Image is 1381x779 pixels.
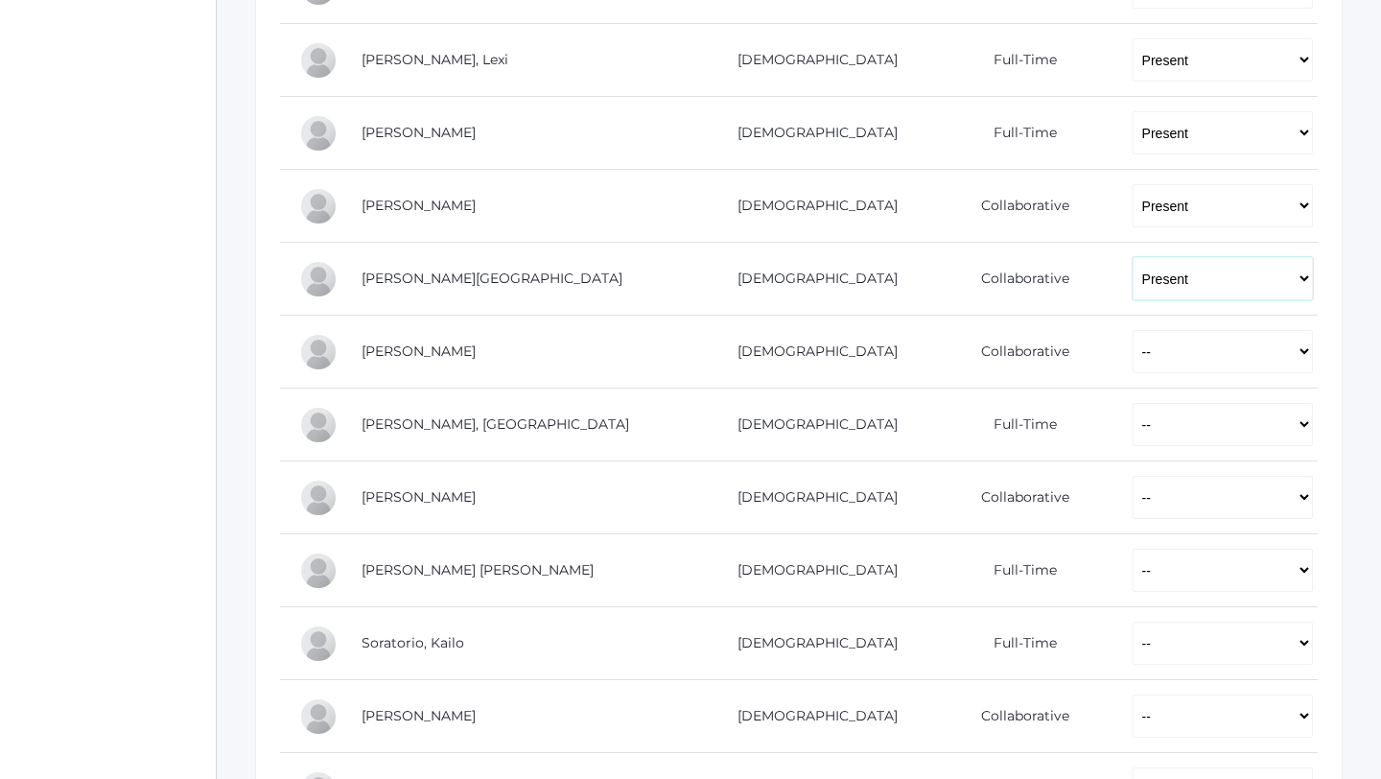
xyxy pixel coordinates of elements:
td: [DEMOGRAPHIC_DATA] [698,680,923,753]
a: [PERSON_NAME] [362,342,476,360]
td: [DEMOGRAPHIC_DATA] [698,170,923,243]
td: [DEMOGRAPHIC_DATA] [698,97,923,170]
div: Colton Maurer [299,187,338,225]
a: [PERSON_NAME] [362,124,476,141]
a: [PERSON_NAME], [GEOGRAPHIC_DATA] [362,415,629,433]
a: [PERSON_NAME] [362,197,476,214]
td: Collaborative [923,461,1113,534]
td: Collaborative [923,243,1113,316]
td: Full-Time [923,534,1113,607]
td: Collaborative [923,316,1113,389]
div: Ian Serafini Pozzi [299,552,338,590]
td: [DEMOGRAPHIC_DATA] [698,316,923,389]
div: Cole McCollum [299,333,338,371]
td: Collaborative [923,170,1113,243]
td: Collaborative [923,680,1113,753]
td: Full-Time [923,389,1113,461]
td: [DEMOGRAPHIC_DATA] [698,607,923,680]
div: Siena Mikhail [299,406,338,444]
div: Lexi Judy [299,41,338,80]
div: Frances Leidenfrost [299,114,338,153]
td: [DEMOGRAPHIC_DATA] [698,24,923,97]
a: Soratorio, Kailo [362,634,464,651]
td: [DEMOGRAPHIC_DATA] [698,534,923,607]
div: Vincent Scrudato [299,479,338,517]
div: Kailo Soratorio [299,625,338,663]
td: [DEMOGRAPHIC_DATA] [698,243,923,316]
a: [PERSON_NAME][GEOGRAPHIC_DATA] [362,270,622,287]
td: [DEMOGRAPHIC_DATA] [698,389,923,461]
a: [PERSON_NAME] [362,488,476,506]
a: [PERSON_NAME] [PERSON_NAME] [362,561,594,578]
td: Full-Time [923,24,1113,97]
a: [PERSON_NAME] [362,707,476,724]
td: Full-Time [923,97,1113,170]
div: Hadley Sponseller [299,697,338,736]
div: Savannah Maurer [299,260,338,298]
td: [DEMOGRAPHIC_DATA] [698,461,923,534]
a: [PERSON_NAME], Lexi [362,51,508,68]
td: Full-Time [923,607,1113,680]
